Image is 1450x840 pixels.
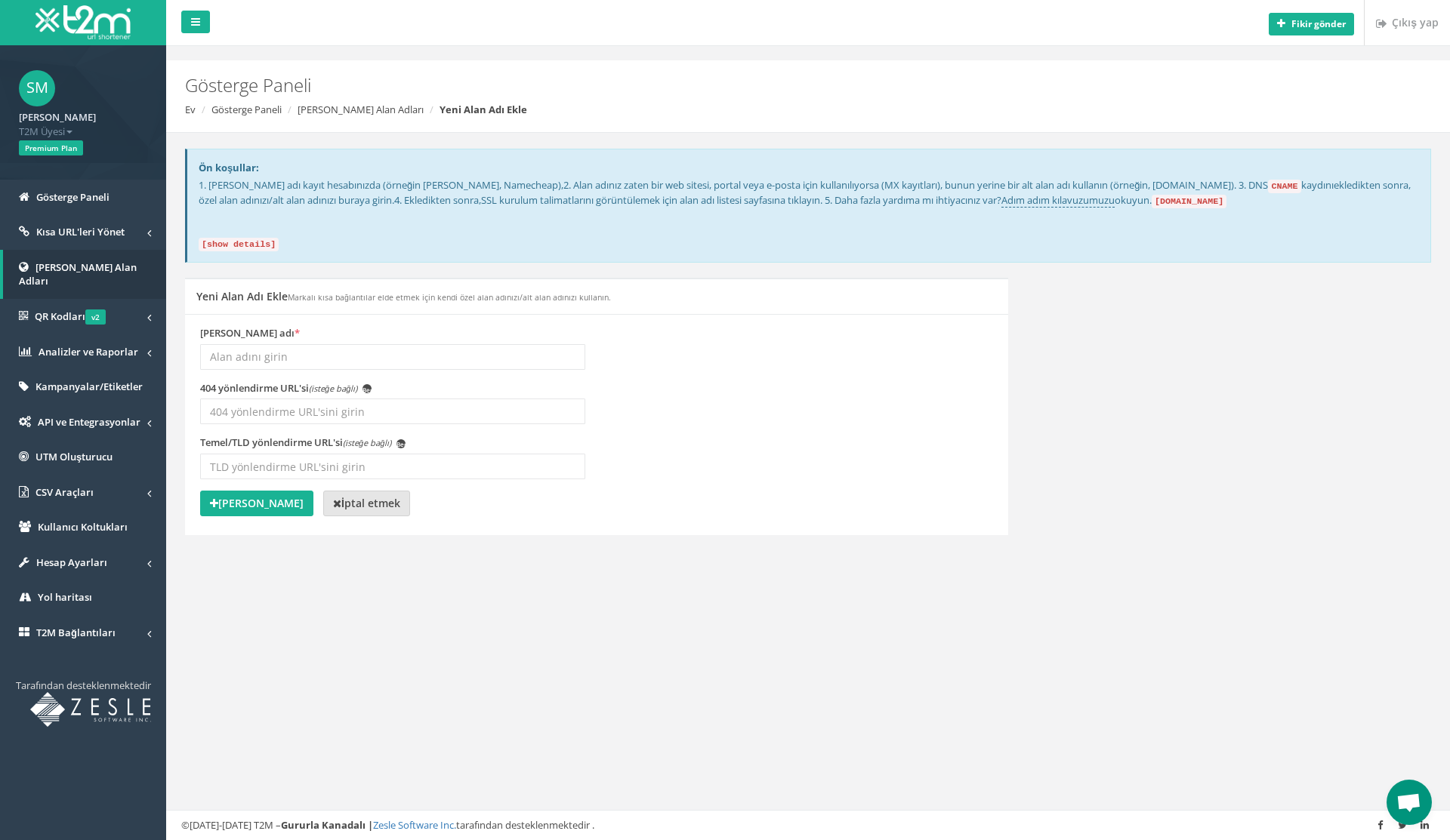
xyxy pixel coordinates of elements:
a: Gösterge Paneli [211,103,282,116]
button: Fikir gönder [1269,13,1354,35]
font: [PERSON_NAME] [19,110,96,124]
font: Ön koşullar: [199,161,259,174]
font: 1. [PERSON_NAME] adı kayıt hesabınızda (örneğin [PERSON_NAME], Namecheap), [199,178,563,192]
font: Hesap Ayarları [36,555,107,569]
code: [DOMAIN_NAME] [1152,195,1226,208]
font: Gösterge Paneli [36,190,110,204]
font: Gösterge Paneli [185,72,311,97]
button: [PERSON_NAME] [200,491,313,516]
font: Yol haritası [38,590,92,604]
font: . [1149,193,1152,207]
img: Zesle Software Inc. tarafından desteklenen T2M URL Kısaltıcı [30,692,151,727]
font: QR Kodları [35,309,85,323]
font: (isteğe bağlı) [309,383,357,394]
font: Yeni Alan Adı Ekle [196,289,288,303]
font: Ben [362,386,374,394]
font: Kampanyalar/Etiketler [35,380,143,393]
font: ekledikten sonra, özel alan adınızı/alt alan adınızı buraya girin. [199,178,1411,207]
font: Kısa URL'leri Yönet [36,225,125,238]
font: Yeni Alan Adı Ekle [440,103,527,116]
a: Open chat [1387,780,1432,825]
font: kaydını [1301,178,1334,192]
font: (isteğe bağlı) [343,437,391,448]
a: [PERSON_NAME] Alan Adları [298,103,424,116]
input: TLD yönlendirme URL'sini girin [200,454,585,479]
a: İptal etmek [323,491,410,516]
a: Adım adım kılavuzumuzu [1001,193,1115,208]
font: CSV Araçları [35,485,94,499]
font: SM [26,77,48,97]
font: 4. Ekledikten sonra, [394,193,481,207]
code: CNAME [1268,180,1300,193]
font: Ben [396,440,408,448]
font: SSL kurulum talimatlarını görüntülemek için alan adı listesi sayfasına tıklayın. 5. Daha fazla ya... [481,193,1001,207]
img: T2M [35,5,131,39]
font: İptal etmek [341,496,400,510]
font: Kullanıcı Koltukları [38,520,128,534]
font: Fikir gönder [1291,17,1346,30]
font: okuyun [1115,193,1149,207]
font: tarafından desteklenmektedir . [456,818,594,832]
font: Markalı kısa bağlantılar elde etmek için kendi özel alan adınızı/alt alan adınızı kullanın. [288,292,611,303]
font: Adım adım kılavuzumuzu [1001,193,1115,207]
font: 404 yönlendirme URL'si [200,381,309,395]
a: [PERSON_NAME] T2M Üyesi [19,106,147,138]
font: [PERSON_NAME] adı [200,326,295,340]
font: Temel/TLD yönlendirme URL'si [200,435,343,449]
input: Alan adını girin [200,344,585,370]
font: [PERSON_NAME] Alan Adları [19,260,137,288]
font: API ve Entegrasyonlar [38,415,140,429]
font: 2. Alan adınız zaten bir web sitesi, portal veya e-posta için kullanılıyorsa (MX kayıtları), bunu... [563,178,1268,192]
input: 404 yönlendirme URL'sini girin [200,398,585,424]
font: Premium Plan [25,143,77,153]
font: Tarafından desteklenmektedir [16,678,151,692]
font: T2M Üyesi [19,125,65,138]
font: T2M Bağlantıları [36,626,116,639]
font: Gururla Kanadalı | [281,818,373,832]
font: Analizler ve Raporlar [39,345,138,358]
font: v2 [91,312,100,322]
font: Çıkış yap [1392,15,1439,29]
a: Ev [185,103,196,116]
font: ©[DATE]-[DATE] T2M – [181,818,281,832]
font: [PERSON_NAME] [218,496,304,510]
font: UTM Oluşturucu [35,450,113,463]
code: [show details] [199,238,279,251]
a: Zesle Software Inc. [373,818,456,832]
